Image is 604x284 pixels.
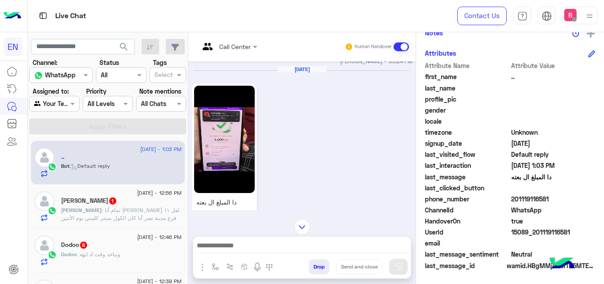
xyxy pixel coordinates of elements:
label: Assigned to: [33,87,69,96]
img: make a call [266,264,273,271]
a: Contact Us [457,7,507,25]
label: Priority [86,87,107,96]
span: 1 [109,197,116,204]
span: [DATE] - 12:56 PM [137,189,181,197]
img: tab [542,11,552,21]
span: Dodoo [61,251,76,257]
span: profile_pic [425,95,509,104]
span: wamid.HBgMMjAxMTE5MTE2NTgxFQIAEhggNTg1QjMyN0NDRkJFNEVCMzFCNTVEQ0E4Q0VDRDQ1OEMA [507,261,595,270]
img: WhatsApp [48,206,57,215]
span: 2 [511,205,596,215]
span: locale [425,117,509,126]
label: Note mentions [139,87,181,96]
img: defaultAdmin.png [34,191,54,211]
span: true [511,216,596,226]
span: last_interaction [425,161,509,170]
div: Select [153,70,173,81]
img: defaultAdmin.png [34,148,54,167]
span: : Default reply [69,163,110,169]
img: tab [38,10,49,21]
p: Live Chat [55,10,86,22]
h6: [DATE] [278,66,326,72]
img: send voice note [252,262,263,273]
label: Status [99,58,119,67]
span: HandoverOn [425,216,509,226]
img: defaultAdmin.png [34,235,54,255]
span: 6 [80,242,87,249]
span: phone_number [425,194,509,204]
img: select flow [212,263,219,270]
span: 15089_201119116581 [511,227,596,237]
img: scroll [294,219,310,235]
span: null [511,239,596,248]
h6: Attributes [425,49,456,57]
img: hulul-logo.png [547,249,577,280]
img: profile [584,11,595,22]
span: last_message_sentiment [425,250,509,259]
span: Attribute Name [425,61,509,70]
span: Attribute Value [511,61,596,70]
span: دا المبلغ ال بعته [511,172,596,182]
span: وبياخد وقت اد ايهة [76,251,120,257]
span: [PERSON_NAME] [61,207,102,213]
span: null [511,106,596,115]
span: [DATE] - 1:03 PM [140,145,181,153]
span: [DATE] - 12:46 PM [137,233,181,241]
h5: Dodoo [61,241,88,249]
span: ChannelId [425,205,509,215]
a: دا المبلغ ال بعته [192,83,257,218]
span: search [119,42,129,52]
span: last_message_id [425,261,505,270]
button: Send and close [336,259,382,274]
span: 2025-08-27T10:03:13.448Z [511,161,596,170]
img: send attachment [197,262,208,273]
span: last_visited_flow [425,150,509,159]
label: Tags [153,58,167,67]
span: 2025-08-04T12:43:57.921Z [511,139,596,148]
img: tab [517,11,528,21]
small: Human Handover [355,43,392,50]
h5: Omar Khalid [61,197,117,204]
img: 781156457756730.jpg [194,86,255,193]
img: add [587,30,595,38]
img: WhatsApp [48,250,57,259]
span: gender [425,106,509,115]
span: 201119116581 [511,194,596,204]
span: [PERSON_NAME] - 03:24 PM [340,57,413,66]
span: last_name [425,83,509,93]
label: Channel: [33,58,57,67]
h6: Notes [425,29,443,37]
img: Logo [4,7,21,25]
img: userImage [564,9,577,21]
span: last_message [425,172,509,182]
img: create order [241,263,248,270]
div: EN [4,37,23,56]
span: Default reply [511,150,596,159]
p: دا المبلغ ال بعته [194,195,255,209]
span: first_name [425,72,509,81]
img: send message [394,262,403,271]
img: notes [572,30,579,37]
span: signup_date [425,139,509,148]
button: Drop [309,259,329,274]
span: null [511,117,596,126]
button: search [113,39,135,58]
button: Apply Filters [29,118,186,134]
span: null [511,183,596,193]
span: UserId [425,227,509,237]
button: create order [237,259,252,274]
span: last_clicked_button [425,183,509,193]
span: Bot [61,163,69,169]
span: timezone [425,128,509,137]
span: .. [511,72,596,81]
img: Trigger scenario [226,263,233,270]
button: select flow [208,259,223,274]
a: tab [513,7,531,25]
span: Unknown [511,128,596,137]
span: email [425,239,509,248]
span: 0 [511,250,596,259]
span: تمام أنا عمر خالد لفل ١١ فرع مدينة نصر أنا كان الكول سنتر كلمني يوم الأتنين وقولتله إنه يشيلني من... [61,207,180,269]
button: Trigger scenario [223,259,237,274]
h5: .. [61,153,65,161]
img: WhatsApp [48,163,57,171]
